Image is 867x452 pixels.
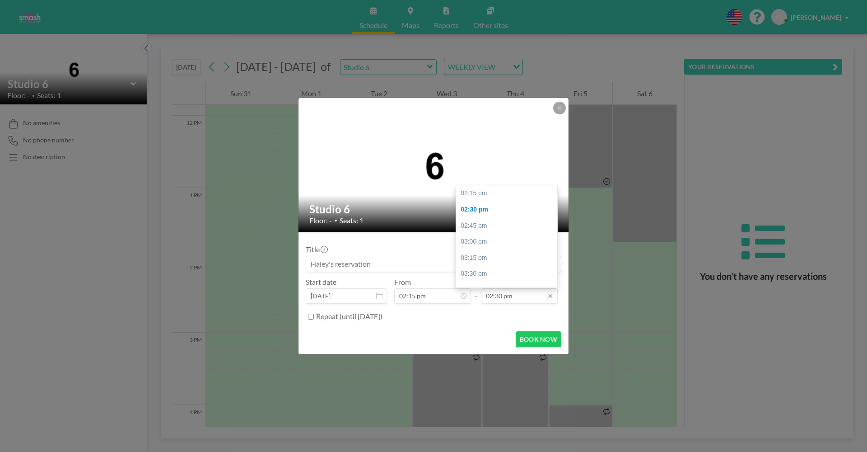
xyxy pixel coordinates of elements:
[309,202,559,216] h2: Studio 6
[516,331,561,347] button: BOOK NOW
[456,250,557,266] div: 03:15 pm
[456,234,557,250] div: 03:00 pm
[298,143,569,187] img: 537.png
[340,216,364,225] span: Seats: 1
[309,216,332,225] span: Floor: -
[334,217,337,224] span: •
[394,278,411,287] label: From
[456,202,557,218] div: 02:30 pm
[475,281,477,301] span: -
[456,266,557,282] div: 03:30 pm
[456,185,557,202] div: 02:15 pm
[316,312,382,321] label: Repeat (until [DATE])
[306,245,327,254] label: Title
[306,278,336,287] label: Start date
[456,218,557,234] div: 02:45 pm
[456,282,557,298] div: 03:45 pm
[306,256,561,272] input: Haley's reservation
